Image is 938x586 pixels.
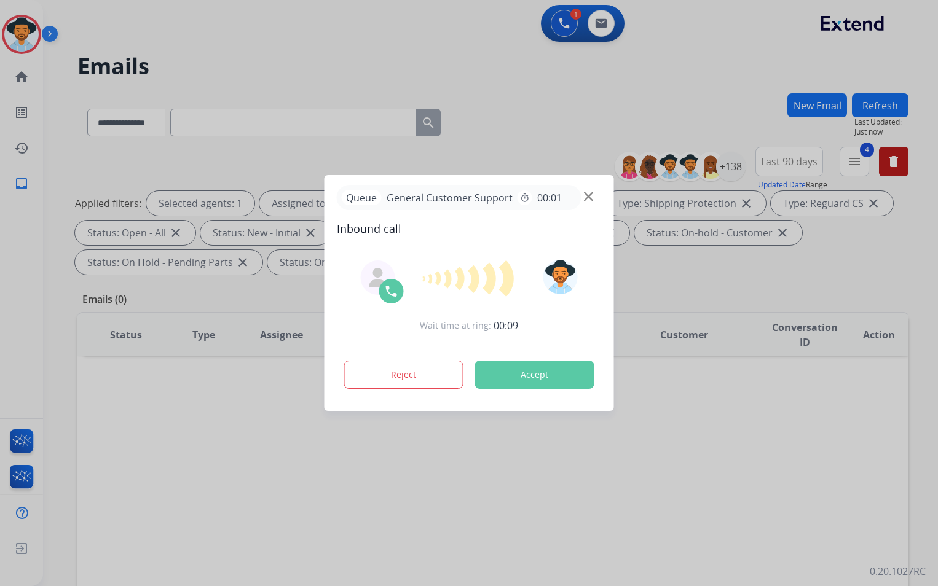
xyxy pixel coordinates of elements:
img: call-icon [384,284,399,299]
span: General Customer Support [382,190,518,205]
span: 00:09 [494,318,518,333]
img: avatar [543,260,577,294]
span: 00:01 [537,190,562,205]
mat-icon: timer [520,193,530,203]
button: Accept [475,361,594,389]
img: close-button [584,192,593,201]
span: Wait time at ring: [420,319,491,332]
button: Reject [344,361,463,389]
p: Queue [342,190,382,205]
p: 0.20.1027RC [870,564,926,579]
img: agent-avatar [368,268,388,287]
span: Inbound call [337,220,602,237]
